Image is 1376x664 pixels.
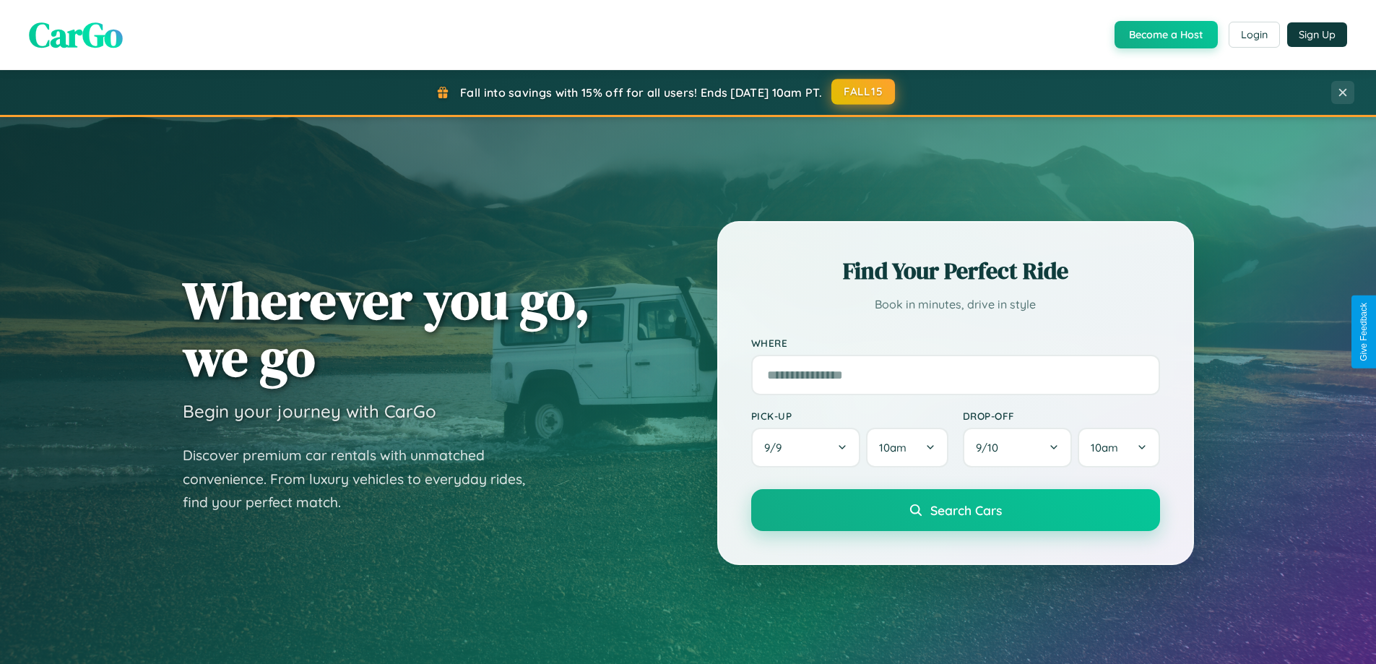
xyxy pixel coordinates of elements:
h3: Begin your journey with CarGo [183,400,436,422]
button: 10am [866,428,948,467]
label: Pick-up [751,410,948,422]
div: Give Feedback [1359,303,1369,361]
span: Fall into savings with 15% off for all users! Ends [DATE] 10am PT. [460,85,822,100]
span: 9 / 10 [976,441,1005,454]
button: Search Cars [751,489,1160,531]
button: 9/9 [751,428,861,467]
label: Drop-off [963,410,1160,422]
span: 9 / 9 [764,441,789,454]
button: 9/10 [963,428,1073,467]
span: 10am [879,441,906,454]
button: Login [1229,22,1280,48]
h2: Find Your Perfect Ride [751,255,1160,287]
p: Discover premium car rentals with unmatched convenience. From luxury vehicles to everyday rides, ... [183,444,544,514]
button: Sign Up [1287,22,1347,47]
span: 10am [1091,441,1118,454]
span: CarGo [29,11,123,59]
button: FALL15 [831,79,895,105]
p: Book in minutes, drive in style [751,294,1160,315]
span: Search Cars [930,502,1002,518]
button: Become a Host [1115,21,1218,48]
button: 10am [1078,428,1159,467]
label: Where [751,337,1160,349]
h1: Wherever you go, we go [183,272,590,386]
